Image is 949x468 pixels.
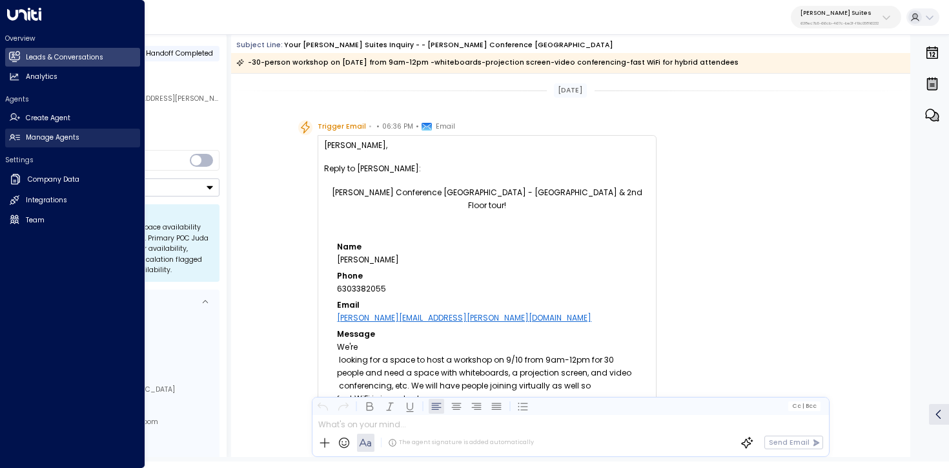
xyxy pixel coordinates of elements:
[5,169,140,190] a: Company Data
[284,40,613,50] div: Your [PERSON_NAME] Suites Inquiry - - [PERSON_NAME] Conference [GEOGRAPHIC_DATA]
[324,140,650,151] div: [PERSON_NAME],
[5,155,140,165] h2: Settings
[792,403,817,409] span: Cc Bcc
[236,40,283,50] span: Subject Line:
[28,175,79,185] h2: Company Data
[26,72,57,82] h2: Analytics
[5,34,140,43] h2: Overview
[801,21,879,26] p: 638ec7b5-66cb-467c-be2f-f19c05816232
[382,120,413,133] span: 06:36 PM
[337,253,399,266] span: [PERSON_NAME]
[26,215,45,226] h2: Team
[5,68,140,87] a: Analytics
[376,120,380,133] span: •
[436,120,455,133] span: Email
[801,9,879,17] p: [PERSON_NAME] Suites
[335,398,351,414] button: Redo
[369,120,372,133] span: •
[416,120,419,133] span: •
[146,48,213,58] span: Handoff Completed
[337,328,375,341] span: Message
[315,398,331,414] button: Undo
[26,113,70,123] h2: Create Agent
[388,438,534,447] div: The agent signature is added automatically
[318,120,366,133] span: Trigger Email
[5,94,140,104] h2: Agents
[324,163,650,175] div: Reply to [PERSON_NAME]:
[554,83,587,98] div: [DATE]
[5,129,140,147] a: Manage Agents
[58,94,287,103] span: [PERSON_NAME][EMAIL_ADDRESS][PERSON_NAME][DOMAIN_NAME]
[337,299,360,312] span: Email
[5,109,140,127] a: Create Agent
[802,403,804,409] span: |
[337,312,591,324] a: [PERSON_NAME][EMAIL_ADDRESS][PERSON_NAME][DOMAIN_NAME]
[5,211,140,229] a: Team
[5,48,140,67] a: Leads & Conversations
[26,52,103,63] h2: Leads & Conversations
[337,282,386,295] span: 6303382055
[26,133,79,143] h2: Manage Agents
[337,341,631,405] span: We're looking for a space to host a workshop on 9/10 from 9am-12pm for 30 people and need a space...
[791,6,901,28] button: [PERSON_NAME] Suites638ec7b5-66cb-467c-be2f-f19c05816232
[337,270,363,282] span: Phone
[5,191,140,210] a: Integrations
[324,186,650,212] span: [PERSON_NAME] Conference [GEOGRAPHIC_DATA] - [GEOGRAPHIC_DATA] & 2nd Floor tour!
[26,195,67,206] h2: Integrations
[788,401,821,410] button: Cc|Bcc
[337,240,362,253] span: Name
[236,56,739,69] div: -30-person workshop on [DATE] from 9am-12pm -whiteboards-projection screen-video conferencing-fas...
